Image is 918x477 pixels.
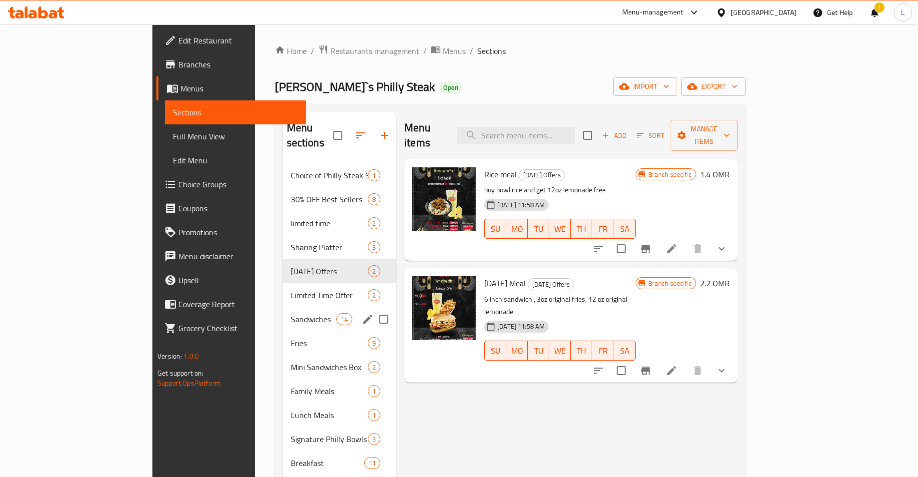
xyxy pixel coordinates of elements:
[275,75,435,98] span: [PERSON_NAME]`s Philly Steak
[283,331,397,355] div: Fries9
[368,267,380,276] span: 2
[337,315,352,324] span: 14
[178,274,298,286] span: Upsell
[178,322,298,334] span: Grocery Checklist
[484,184,635,196] p: buy bowl rice and get 12oz lemonade free
[156,28,306,52] a: Edit Restaurant
[368,387,380,396] span: 1
[484,219,506,239] button: SU
[173,106,298,118] span: Sections
[666,365,678,377] a: Edit menu item
[368,169,380,181] div: items
[165,100,306,124] a: Sections
[439,83,462,92] span: Open
[178,250,298,262] span: Menu disclaimer
[368,241,380,253] div: items
[291,457,364,469] span: Breakfast
[291,193,368,205] span: 30% OFF Best Sellers
[637,130,664,141] span: Sort
[611,238,632,259] span: Select to update
[291,241,368,253] span: Sharing Platter
[173,130,298,142] span: Full Menu View
[368,289,380,301] div: items
[372,123,396,147] button: Add section
[519,169,565,181] span: [DATE] Offers
[618,344,632,358] span: SA
[291,433,368,445] span: Signature Philly Bowls
[283,211,397,235] div: limited time2
[368,385,380,397] div: items
[484,276,526,291] span: [DATE] Meal
[165,148,306,172] a: Edit Menu
[710,237,734,261] button: show more
[731,7,797,18] div: [GEOGRAPHIC_DATA]
[178,226,298,238] span: Promotions
[681,77,746,96] button: export
[621,80,669,93] span: import
[291,289,368,301] span: Limited Time Offer
[336,313,352,325] div: items
[156,172,306,196] a: Choice Groups
[587,237,611,261] button: sort-choices
[283,379,397,403] div: Family Meals1
[549,341,571,361] button: WE
[283,451,397,475] div: Breakfast11
[283,283,397,307] div: Limited Time Offer2
[634,359,658,383] button: Branch-specific-item
[622,6,684,18] div: Menu-management
[575,344,588,358] span: TH
[173,154,298,166] span: Edit Menu
[368,195,380,204] span: 8
[178,298,298,310] span: Coverage Report
[532,222,545,236] span: TU
[614,219,636,239] button: SA
[291,409,368,421] span: Lunch Meals
[493,322,549,331] span: [DATE] 11:58 AM
[489,344,502,358] span: SU
[368,193,380,205] div: items
[283,235,397,259] div: Sharing Platter3
[700,276,730,290] h6: 2.2 OMR
[510,222,524,236] span: MO
[360,312,375,327] button: edit
[618,222,632,236] span: SA
[689,80,738,93] span: export
[156,76,306,100] a: Menus
[571,219,592,239] button: TH
[283,187,397,211] div: 30% OFF Best Sellers8
[592,219,614,239] button: FR
[457,127,575,144] input: search
[630,128,671,143] span: Sort items
[327,125,348,146] span: Select all sections
[330,45,419,57] span: Restaurants management
[634,128,667,143] button: Sort
[634,237,658,261] button: Branch-specific-item
[291,265,368,277] span: [DATE] Offers
[291,169,368,181] span: Choice of Philly Steak Sub or Burger
[156,196,306,220] a: Coupons
[283,307,397,331] div: Sandwiches14edit
[178,202,298,214] span: Coupons
[553,344,567,358] span: WE
[596,222,610,236] span: FR
[700,167,730,181] h6: 1.4 OMR
[423,45,427,57] li: /
[553,222,567,236] span: WE
[611,360,632,381] span: Select to update
[156,268,306,292] a: Upsell
[506,341,528,361] button: MO
[368,363,380,372] span: 2
[716,243,728,255] svg: Show Choices
[528,219,549,239] button: TU
[575,222,588,236] span: TH
[165,124,306,148] a: Full Menu View
[283,403,397,427] div: Lunch Meals1
[291,337,368,349] span: Fries
[506,219,528,239] button: MO
[348,123,372,147] span: Sort sections
[178,34,298,46] span: Edit Restaurant
[489,222,502,236] span: SU
[368,291,380,300] span: 2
